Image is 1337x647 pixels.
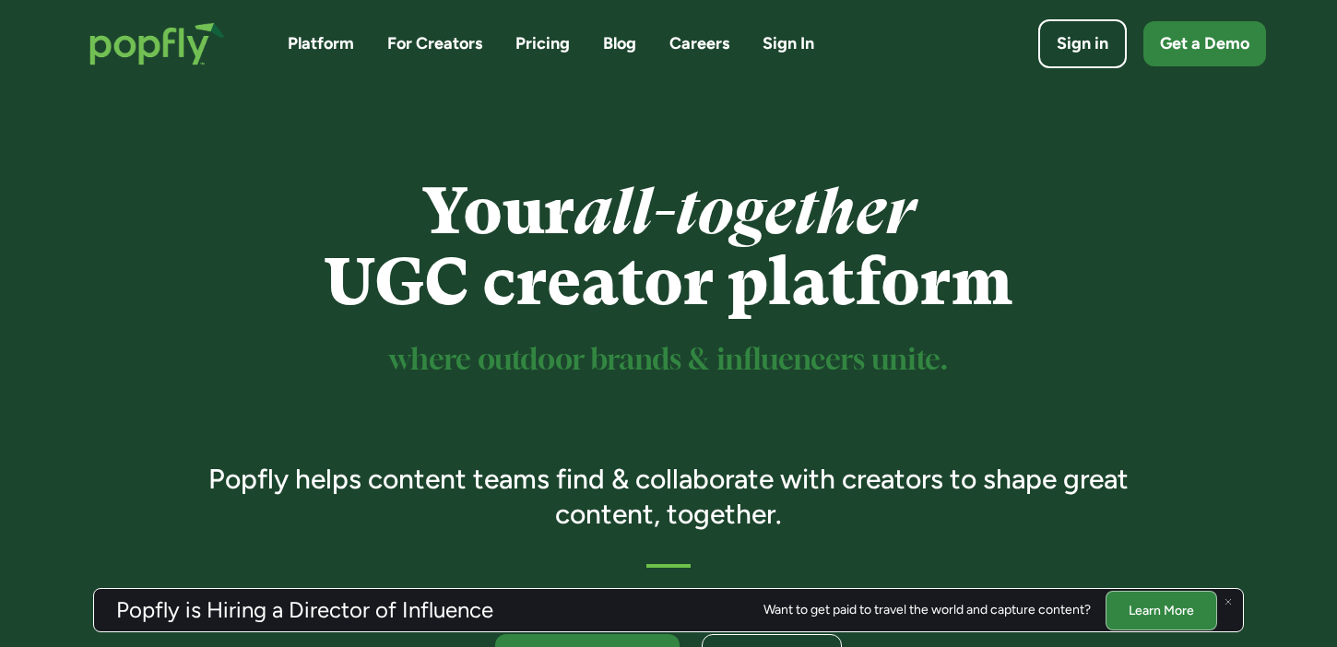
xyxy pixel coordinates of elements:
a: For Creators [387,32,482,55]
sup: where outdoor brands & influencers unite. [389,347,948,375]
div: Sign in [1057,32,1108,55]
a: Blog [603,32,636,55]
a: Get a Demo [1143,21,1266,66]
a: Pricing [515,32,570,55]
a: Sign In [763,32,814,55]
a: Learn More [1106,590,1217,629]
em: all-together [574,174,915,249]
a: Sign in [1038,19,1127,68]
a: Platform [288,32,354,55]
h1: Your UGC creator platform [183,176,1155,318]
a: home [71,4,243,84]
div: Want to get paid to travel the world and capture content? [763,603,1091,618]
h3: Popfly helps content teams find & collaborate with creators to shape great content, together. [183,462,1155,531]
h3: Popfly is Hiring a Director of Influence [116,599,493,621]
div: Get a Demo [1160,32,1249,55]
a: Careers [669,32,729,55]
